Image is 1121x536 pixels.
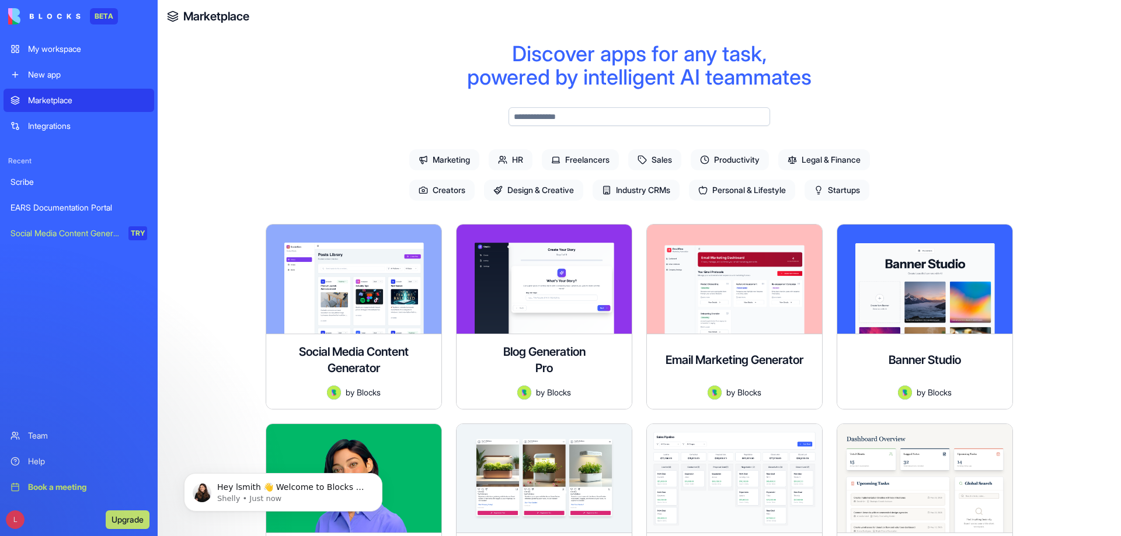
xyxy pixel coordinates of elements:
h4: Blog Generation Pro [497,344,591,376]
span: Recent [4,156,154,166]
a: New app [4,63,154,86]
a: Marketplace [183,8,249,24]
a: Book a meeting [4,475,154,499]
span: Creators [409,180,475,201]
div: Integrations [28,120,147,132]
img: Avatar [898,386,912,400]
span: by [726,386,735,398]
h4: Social Media Content Generator [276,344,432,376]
img: Avatar [708,386,722,400]
span: Startups [805,180,869,201]
img: Avatar [517,386,531,400]
span: by [536,386,545,398]
h4: Banner Studio [889,352,961,368]
img: Avatar [327,386,341,400]
div: My workspace [28,43,147,55]
div: Book a meeting [28,481,147,493]
div: Team [28,430,147,442]
span: Sales [628,149,681,170]
span: Legal & Finance [778,149,870,170]
div: TRY [128,226,147,240]
span: Blocks [928,386,952,398]
div: New app [28,69,147,80]
img: logo [8,8,81,24]
div: Scribe [11,176,147,188]
a: My workspace [4,37,154,61]
a: Social Media Content GeneratorAvatarbyBlocks [266,224,442,409]
span: Design & Creative [484,180,583,201]
a: Blog Generation ProAvatarbyBlocks [456,224,632,409]
button: Upgrade [106,510,149,529]
span: Personal & Lifestyle [689,180,795,201]
a: Scribe [4,170,154,194]
span: L [6,510,25,529]
span: Freelancers [542,149,619,170]
span: Blocks [737,386,761,398]
a: BETA [8,8,118,24]
a: Help [4,450,154,473]
span: Blocks [547,386,571,398]
div: Discover apps for any task, powered by intelligent AI teammates [195,42,1084,89]
div: Social Media Content Generator [11,227,120,239]
span: by [346,386,354,398]
span: Blocks [357,386,381,398]
iframe: Intercom notifications message [166,449,400,530]
a: Social Media Content GeneratorTRY [4,222,154,245]
a: Banner StudioAvatarbyBlocks [837,224,1013,409]
div: Help [28,456,147,467]
span: Marketing [409,149,479,170]
div: BETA [90,8,118,24]
span: HR [489,149,532,170]
a: Integrations [4,114,154,138]
a: Team [4,424,154,447]
a: Marketplace [4,89,154,112]
a: EARS Documentation Portal [4,196,154,219]
span: Productivity [691,149,769,170]
span: by [917,386,925,398]
a: Email Marketing GeneratorAvatarbyBlocks [646,224,823,409]
a: Upgrade [106,513,149,525]
span: Industry CRMs [593,180,680,201]
div: EARS Documentation Portal [11,202,147,213]
h4: Email Marketing Generator [666,352,803,368]
div: Marketplace [28,94,147,106]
